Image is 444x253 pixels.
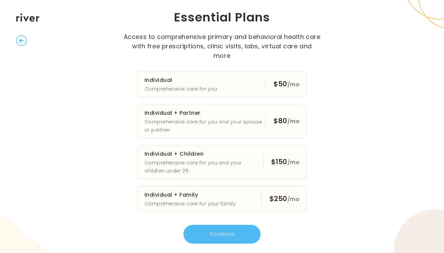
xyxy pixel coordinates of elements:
div: $80 [274,116,299,126]
h3: Individual + Family [145,190,236,200]
div: $50 [274,79,299,89]
span: /mo [287,158,299,166]
h1: Essential Plans [116,9,328,26]
span: /mo [287,117,299,125]
div: $150 [271,157,299,167]
button: Individual + PartnerComprehensive care for you and your spouse or partner$80/mo [137,104,307,138]
div: $250 [270,194,299,204]
p: Comprehensive care for you and your children under 26 [145,159,263,175]
p: Comprehensive care for your family [145,200,236,208]
span: /mo [287,81,299,88]
h3: Individual + Partner [145,108,265,118]
h3: Individual [145,75,217,85]
button: Continue [183,225,261,244]
button: Individual + ChildrenComprehensive care for you and your children under 26$150/mo [137,145,307,179]
p: Comprehensive care for you and your spouse or partner [145,118,265,134]
p: Access to comprehensive primary and behavioral health care with free prescriptions, clinic visits... [123,32,321,60]
h3: Individual + Children [145,149,263,159]
p: Comprehensive care for you [145,85,217,93]
button: Individual + FamilyComprehensive care for your family$250/mo [137,186,307,212]
button: IndividualComprehensive care for you$50/mo [137,71,307,97]
span: /mo [287,195,299,203]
